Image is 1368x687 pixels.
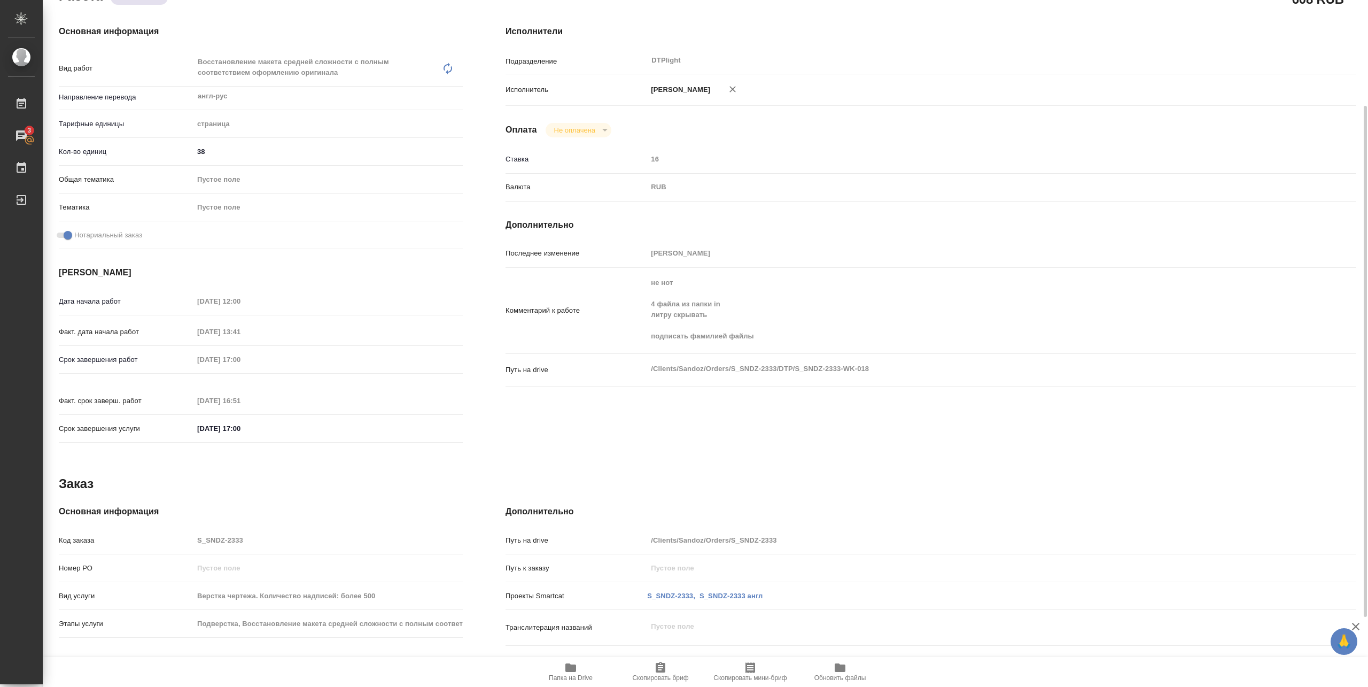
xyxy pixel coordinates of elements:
p: Транслитерация названий [506,622,647,633]
input: Пустое поле [193,560,463,576]
p: Направление перевода [59,92,193,103]
p: Вид работ [59,63,193,74]
span: Нотариальный заказ [74,230,142,241]
input: ✎ Введи что-нибудь [193,144,463,159]
h4: Дополнительно [506,219,1356,231]
p: Путь на drive [506,535,647,546]
div: Пустое поле [197,174,450,185]
p: Путь к заказу [506,563,647,574]
h4: Оплата [506,123,537,136]
p: Номер РО [59,563,193,574]
span: 🙏 [1335,630,1353,653]
p: Вид услуги [59,591,193,601]
h4: Ответственные [59,655,463,668]
p: Исполнитель [506,84,647,95]
h4: [PERSON_NAME] [59,266,463,279]
a: 3 [3,122,40,149]
input: Пустое поле [647,560,1285,576]
p: Подразделение [506,56,647,67]
input: Пустое поле [647,245,1285,261]
input: Пустое поле [647,151,1285,167]
h4: Основная информация [59,25,463,38]
p: Комментарий к работе [506,305,647,316]
input: Пустое поле [193,324,287,339]
span: Скопировать мини-бриф [713,674,787,682]
input: ✎ Введи что-нибудь [193,421,287,436]
p: Код заказа [59,535,193,546]
div: страница [193,115,463,133]
span: 3 [21,125,37,136]
p: Тарифные единицы [59,119,193,129]
p: Этапы услуги [59,619,193,629]
h4: Исполнители [506,25,1356,38]
input: Пустое поле [647,532,1285,548]
h2: Заказ [59,475,94,492]
p: Последнее изменение [506,248,647,259]
p: Валюта [506,182,647,192]
button: Удалить исполнителя [721,78,744,101]
div: Выполнен [546,123,611,137]
button: Не оплачена [551,126,598,135]
input: Пустое поле [193,352,287,367]
h4: Дополнительно [506,505,1356,518]
p: [PERSON_NAME] [647,84,710,95]
div: Пустое поле [193,171,463,189]
p: Срок завершения работ [59,354,193,365]
p: Кол-во единиц [59,146,193,157]
p: Тематика [59,202,193,213]
span: Папка на Drive [549,674,593,682]
button: Скопировать бриф [616,657,705,687]
p: Проекты Smartcat [506,591,647,601]
textarea: /Clients/Sandoz/Orders/S_SNDZ-2333/DTP/S_SNDZ-2333-WK-018 [647,360,1285,378]
input: Пустое поле [193,294,287,309]
button: Скопировать мини-бриф [705,657,795,687]
p: Срок завершения услуги [59,423,193,434]
div: RUB [647,178,1285,196]
button: 🙏 [1331,628,1357,655]
span: Скопировать бриф [632,674,688,682]
input: Пустое поле [193,616,463,631]
input: Пустое поле [193,588,463,604]
h4: Основная информация [59,505,463,518]
a: S_SNDZ-2333 англ [699,592,763,600]
button: Папка на Drive [526,657,616,687]
button: Обновить файлы [795,657,885,687]
p: Дата начала работ [59,296,193,307]
p: Ставка [506,154,647,165]
div: Пустое поле [197,202,450,213]
p: Путь на drive [506,365,647,375]
p: Факт. дата начала работ [59,327,193,337]
p: Факт. срок заверш. работ [59,396,193,406]
p: Общая тематика [59,174,193,185]
a: S_SNDZ-2333, [647,592,695,600]
textarea: не нот 4 файла из папки in литру скрывать подписать фамилией файлы [647,274,1285,345]
input: Пустое поле [193,393,287,408]
span: Обновить файлы [814,674,866,682]
input: Пустое поле [193,532,463,548]
div: Пустое поле [193,198,463,217]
